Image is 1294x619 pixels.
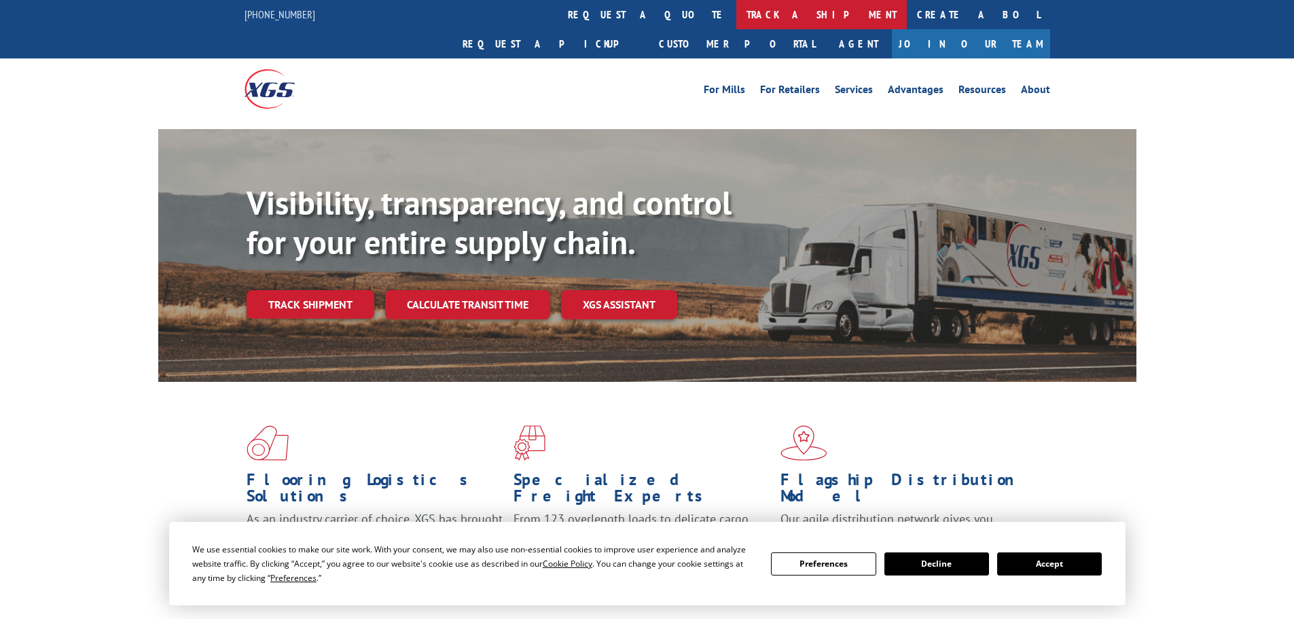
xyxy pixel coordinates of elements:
span: Our agile distribution network gives you nationwide inventory management on demand. [780,511,1030,543]
a: [PHONE_NUMBER] [245,7,315,21]
div: We use essential cookies to make our site work. With your consent, we may also use non-essential ... [192,542,755,585]
h1: Specialized Freight Experts [514,472,770,511]
h1: Flagship Distribution Model [780,472,1037,511]
a: Request a pickup [452,29,649,58]
span: As an industry carrier of choice, XGS has brought innovation and dedication to flooring logistics... [247,511,503,559]
span: Preferences [270,572,317,584]
b: Visibility, transparency, and control for your entire supply chain. [247,181,732,263]
span: Cookie Policy [543,558,592,569]
a: About [1021,84,1050,99]
a: Agent [825,29,892,58]
a: Services [835,84,873,99]
a: For Mills [704,84,745,99]
div: Cookie Consent Prompt [169,522,1126,605]
a: Resources [958,84,1006,99]
a: For Retailers [760,84,820,99]
h1: Flooring Logistics Solutions [247,472,503,511]
a: Calculate transit time [385,290,550,319]
button: Decline [884,552,989,576]
img: xgs-icon-total-supply-chain-intelligence-red [247,425,289,461]
img: xgs-icon-flagship-distribution-model-red [780,425,827,461]
img: xgs-icon-focused-on-flooring-red [514,425,545,461]
a: Customer Portal [649,29,825,58]
a: Track shipment [247,290,374,319]
a: XGS ASSISTANT [561,290,677,319]
button: Accept [997,552,1102,576]
button: Preferences [771,552,876,576]
p: From 123 overlength loads to delicate cargo, our experienced staff knows the best way to move you... [514,511,770,571]
a: Join Our Team [892,29,1050,58]
a: Advantages [888,84,943,99]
